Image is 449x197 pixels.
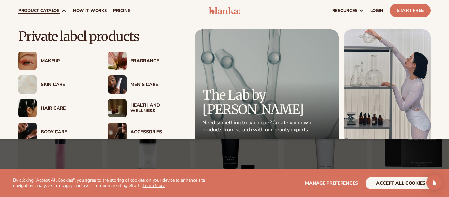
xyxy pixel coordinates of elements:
[390,4,431,17] a: Start Free
[130,103,185,114] div: Health And Wellness
[344,29,431,165] img: Female in lab with equipment.
[18,99,37,117] img: Female hair pulled back with clips.
[108,99,127,117] img: Candles and incense on table.
[18,52,37,70] img: Female with glitter eye makeup.
[18,29,185,44] p: Private label products
[305,177,358,189] button: Manage preferences
[108,75,127,94] img: Male holding moisturizer bottle.
[305,180,358,186] span: Manage preferences
[41,106,95,111] div: Hair Care
[18,8,60,13] span: product catalog
[209,7,240,14] img: logo
[18,75,37,94] img: Cream moisturizer swatch.
[73,8,107,13] span: How It Works
[18,52,95,70] a: Female with glitter eye makeup. Makeup
[41,129,95,135] div: Body Care
[108,99,185,117] a: Candles and incense on table. Health And Wellness
[202,119,313,133] p: Need something truly unique? Create your own products from scratch with our beauty experts.
[18,123,95,141] a: Male hand applying moisturizer. Body Care
[130,82,185,87] div: Men’s Care
[130,58,185,64] div: Fragrance
[143,183,165,189] a: Learn More
[108,52,127,70] img: Pink blooming flower.
[41,58,95,64] div: Makeup
[18,123,37,141] img: Male hand applying moisturizer.
[202,88,313,117] p: The Lab by [PERSON_NAME]
[18,75,95,94] a: Cream moisturizer swatch. Skin Care
[195,29,338,165] a: Microscopic product formula. The Lab by [PERSON_NAME] Need something truly unique? Create your ow...
[366,177,436,189] button: accept all cookies
[108,52,185,70] a: Pink blooming flower. Fragrance
[108,75,185,94] a: Male holding moisturizer bottle. Men’s Care
[13,178,224,189] p: By clicking "Accept All Cookies", you agree to the storing of cookies on your device to enhance s...
[130,129,185,135] div: Accessories
[18,99,95,117] a: Female hair pulled back with clips. Hair Care
[108,123,185,141] a: Female with makeup brush. Accessories
[370,8,383,13] span: LOGIN
[426,175,442,190] div: Open Intercom Messenger
[332,8,357,13] span: resources
[41,82,95,87] div: Skin Care
[108,123,127,141] img: Female with makeup brush.
[113,8,130,13] span: pricing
